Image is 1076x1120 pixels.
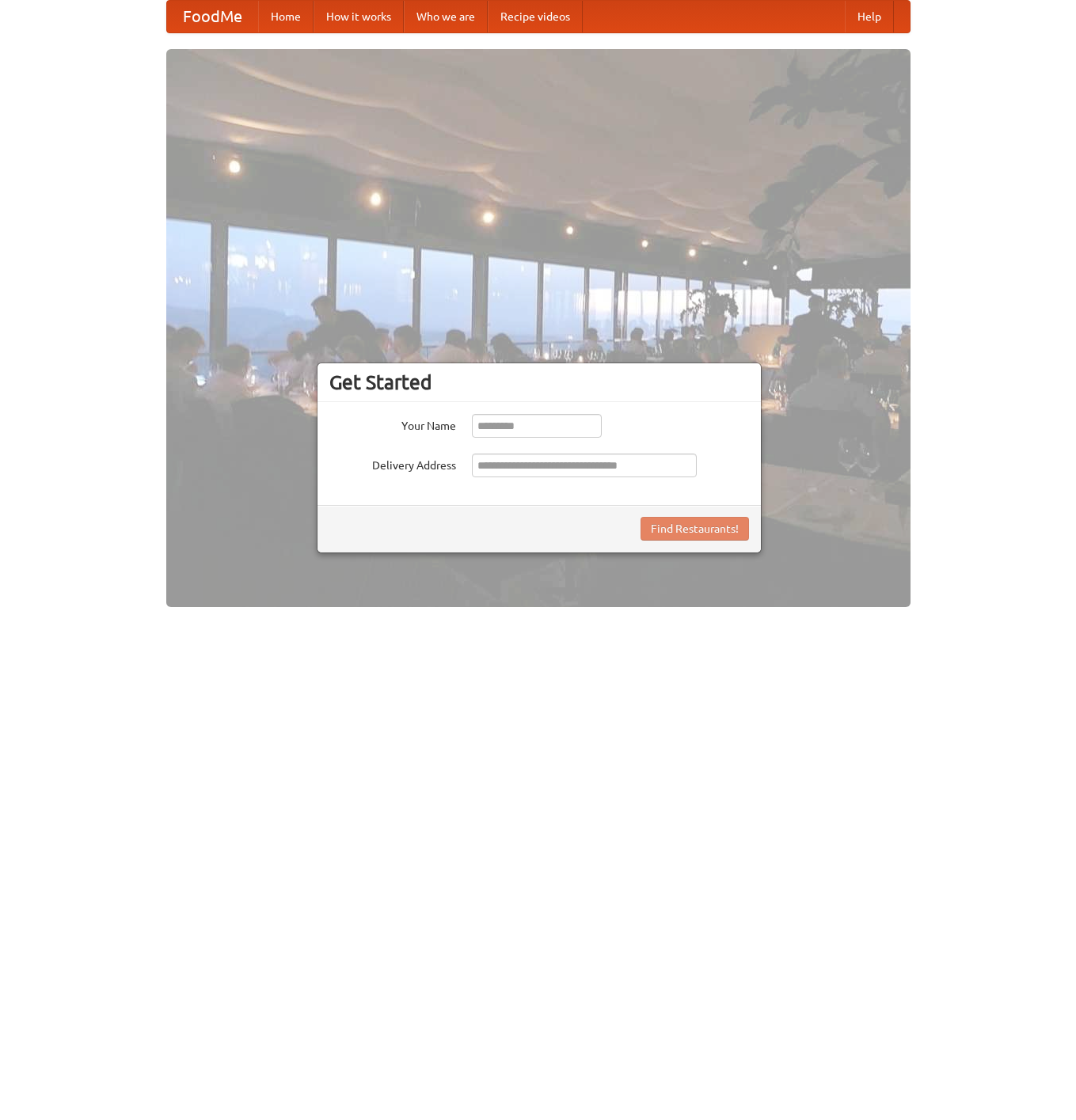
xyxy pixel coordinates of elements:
[258,1,314,32] a: Home
[167,1,258,32] a: FoodMe
[329,414,456,434] label: Your Name
[329,454,456,473] label: Delivery Address
[329,370,749,394] h3: Get Started
[641,517,749,541] button: Find Restaurants!
[314,1,404,32] a: How it works
[404,1,488,32] a: Who we are
[488,1,583,32] a: Recipe videos
[845,1,894,32] a: Help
